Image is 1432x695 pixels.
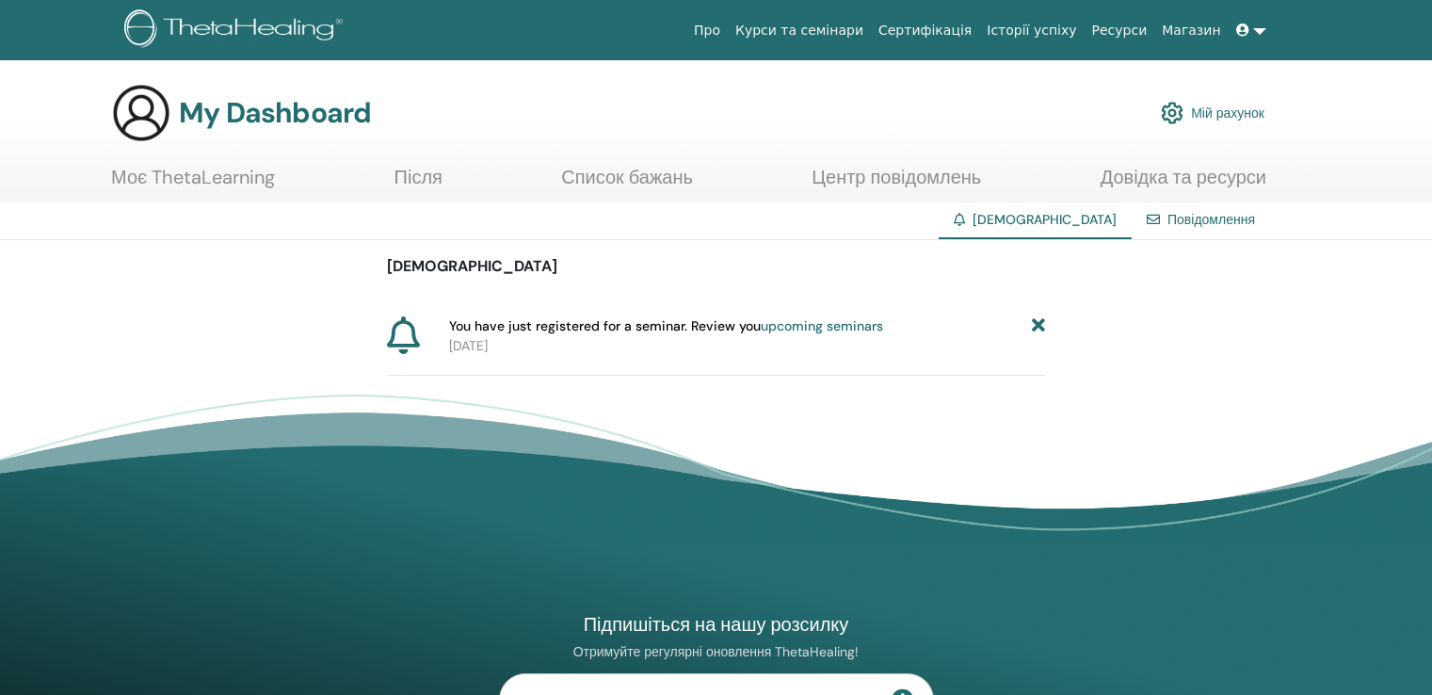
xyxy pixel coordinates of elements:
img: generic-user-icon.jpg [111,83,171,143]
a: Моє ThetaLearning [111,166,275,202]
a: Список бажань [561,166,693,202]
p: [DEMOGRAPHIC_DATA] [387,255,1046,278]
a: Курси та семінари [728,13,871,48]
img: cog.svg [1161,97,1183,129]
h3: My Dashboard [179,96,371,130]
a: Сертифікація [871,13,979,48]
img: logo.png [124,9,349,52]
a: Повідомлення [1167,211,1255,228]
a: Довідка та ресурси [1101,166,1266,202]
a: Після [394,166,442,202]
p: [DATE] [449,336,1046,356]
h4: Підпишіться на нашу розсилку [499,612,934,637]
span: You have just registered for a seminar. Review you [449,316,883,336]
a: Магазин [1154,13,1228,48]
a: Про [686,13,728,48]
a: Ресурси [1085,13,1155,48]
p: Отримуйте регулярні оновлення ThetaHealing! [499,643,934,660]
a: upcoming seminars [761,317,883,334]
a: Мій рахунок [1161,92,1264,134]
span: [DEMOGRAPHIC_DATA] [973,211,1117,228]
a: Центр повідомлень [812,166,981,202]
a: Історії успіху [979,13,1084,48]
